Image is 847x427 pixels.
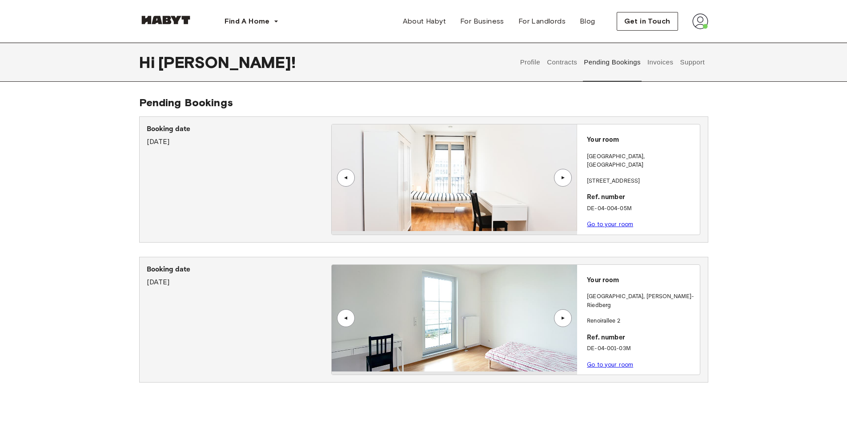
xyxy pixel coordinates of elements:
button: Profile [519,43,542,82]
span: Blog [580,16,595,27]
img: Habyt [139,16,193,24]
button: Pending Bookings [583,43,642,82]
p: DE-04-001-03M [587,344,696,353]
div: [DATE] [147,264,331,287]
p: Renoirallee 2 [587,317,696,326]
p: Your room [587,135,696,145]
p: [STREET_ADDRESS] [587,177,696,186]
a: About Habyt [396,12,453,30]
button: Get in Touch [617,12,678,31]
a: Go to your room [587,221,633,227]
span: Find A Home [225,16,270,27]
img: avatar [692,13,708,29]
button: Invoices [646,43,674,82]
span: For Business [460,16,504,27]
p: [GEOGRAPHIC_DATA] , [PERSON_NAME]-Riedberg [587,292,696,310]
img: Image of the room [332,124,577,231]
p: Booking date [147,264,331,275]
div: ▲ [558,315,567,320]
span: About Habyt [403,16,446,27]
div: user profile tabs [517,43,708,82]
a: For Business [453,12,511,30]
span: [PERSON_NAME] ! [158,53,296,72]
button: Contracts [546,43,578,82]
a: Go to your room [587,361,633,368]
button: Support [679,43,706,82]
span: Hi [139,53,158,72]
a: Blog [573,12,602,30]
div: ▲ [341,175,350,180]
p: Ref. number [587,192,696,203]
p: [GEOGRAPHIC_DATA] , [GEOGRAPHIC_DATA] [587,152,696,170]
p: DE-04-004-05M [587,204,696,213]
p: Booking date [147,124,331,135]
button: Find A Home [217,12,286,30]
div: ▲ [558,175,567,180]
span: Pending Bookings [139,96,233,109]
img: Image of the room [332,265,577,371]
span: For Landlords [518,16,566,27]
p: Ref. number [587,333,696,343]
span: Get in Touch [624,16,670,27]
p: Your room [587,275,696,286]
a: For Landlords [511,12,573,30]
div: ▲ [341,315,350,320]
div: [DATE] [147,124,331,147]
